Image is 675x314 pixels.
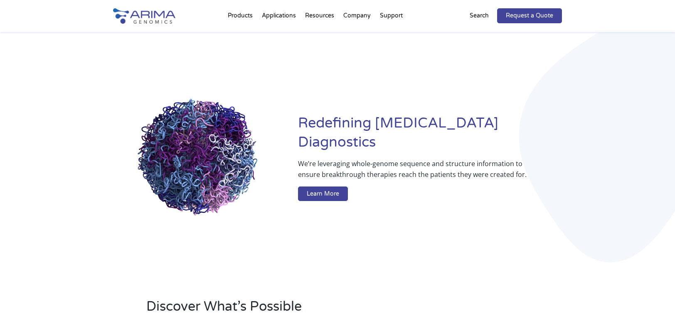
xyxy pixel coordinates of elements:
[470,10,489,21] p: Search
[113,8,175,24] img: Arima-Genomics-logo
[298,114,562,158] h1: Redefining [MEDICAL_DATA] Diagnostics
[298,186,348,201] a: Learn More
[298,158,529,186] p: We’re leveraging whole-genome sequence and structure information to ensure breakthrough therapies...
[497,8,562,23] a: Request a Quote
